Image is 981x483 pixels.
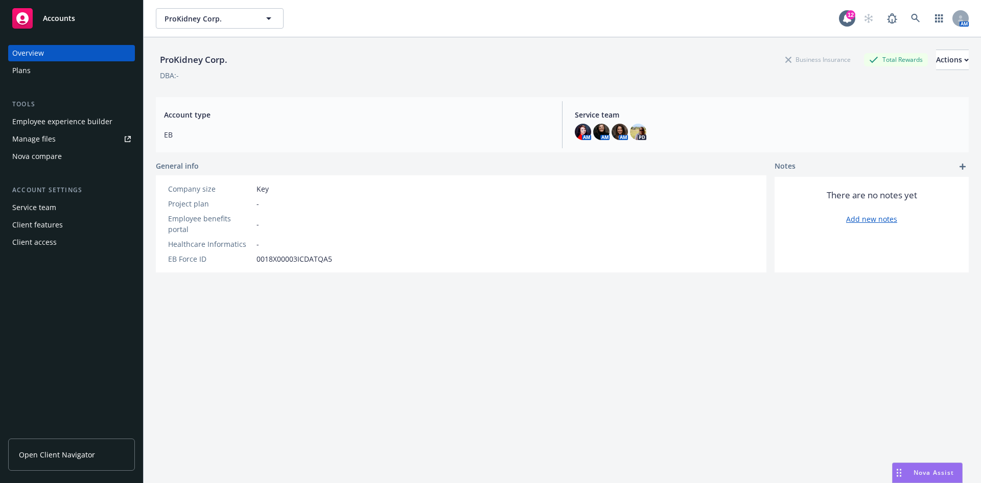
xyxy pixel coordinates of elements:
[893,463,905,482] div: Drag to move
[929,8,949,29] a: Switch app
[892,463,963,483] button: Nova Assist
[846,214,897,224] a: Add new notes
[256,198,259,209] span: -
[956,160,969,173] a: add
[882,8,902,29] a: Report a Bug
[256,254,332,264] span: 0018X00003ICDATQA5
[8,185,135,195] div: Account settings
[846,10,855,19] div: 12
[156,53,231,66] div: ProKidney Corp.
[8,217,135,233] a: Client features
[165,13,253,24] span: ProKidney Corp.
[864,53,928,66] div: Total Rewards
[858,8,879,29] a: Start snowing
[256,219,259,229] span: -
[775,160,796,173] span: Notes
[168,198,252,209] div: Project plan
[12,199,56,216] div: Service team
[43,14,75,22] span: Accounts
[593,124,610,140] img: photo
[8,113,135,130] a: Employee experience builder
[8,234,135,250] a: Client access
[168,213,252,235] div: Employee benefits portal
[12,113,112,130] div: Employee experience builder
[12,131,56,147] div: Manage files
[156,8,284,29] button: ProKidney Corp.
[164,129,550,140] span: EB
[612,124,628,140] img: photo
[12,217,63,233] div: Client features
[8,4,135,33] a: Accounts
[160,70,179,81] div: DBA: -
[905,8,926,29] a: Search
[12,234,57,250] div: Client access
[256,239,259,249] span: -
[630,124,646,140] img: photo
[8,148,135,165] a: Nova compare
[156,160,199,171] span: General info
[168,183,252,194] div: Company size
[780,53,856,66] div: Business Insurance
[827,189,917,201] span: There are no notes yet
[12,148,62,165] div: Nova compare
[19,449,95,460] span: Open Client Navigator
[914,468,954,477] span: Nova Assist
[164,109,550,120] span: Account type
[575,124,591,140] img: photo
[12,45,44,61] div: Overview
[936,50,969,70] button: Actions
[8,45,135,61] a: Overview
[936,50,969,70] div: Actions
[168,254,252,264] div: EB Force ID
[168,239,252,249] div: Healthcare Informatics
[256,183,269,194] span: Key
[8,199,135,216] a: Service team
[575,109,961,120] span: Service team
[8,131,135,147] a: Manage files
[8,62,135,79] a: Plans
[12,62,31,79] div: Plans
[8,99,135,109] div: Tools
